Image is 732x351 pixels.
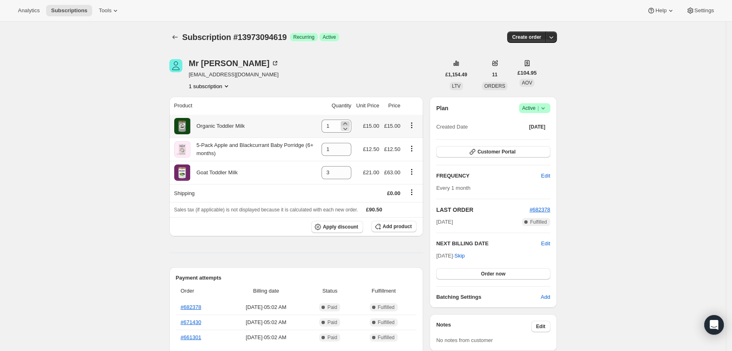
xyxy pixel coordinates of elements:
[363,169,379,175] span: £21.00
[228,303,304,311] span: [DATE] · 05:02 AM
[436,337,493,343] span: No notes from customer
[382,97,403,115] th: Price
[522,104,547,112] span: Active
[492,71,497,78] span: 11
[446,71,467,78] span: £1,154.49
[681,5,719,16] button: Settings
[189,59,279,67] div: Mr [PERSON_NAME]
[541,172,550,180] span: Edit
[174,141,191,158] img: product img
[327,304,337,311] span: Paid
[530,206,550,214] button: #682378
[531,321,550,332] button: Edit
[536,169,555,182] button: Edit
[529,124,546,130] span: [DATE]
[384,123,400,129] span: £15.00
[642,5,679,16] button: Help
[477,149,515,155] span: Customer Portal
[181,319,202,325] a: #671430
[436,185,470,191] span: Every 1 month
[436,293,541,301] h6: Batching Settings
[530,207,550,213] a: #682378
[383,223,412,230] span: Add product
[384,169,400,175] span: £63.00
[309,287,350,295] span: Status
[384,146,400,152] span: £12.50
[378,319,395,326] span: Fulfilled
[311,221,363,233] button: Apply discount
[378,334,395,341] span: Fulfilled
[436,321,531,332] h3: Notes
[94,5,124,16] button: Tools
[169,31,181,43] button: Subscriptions
[228,287,304,295] span: Billing date
[51,7,87,14] span: Subscriptions
[46,5,92,16] button: Subscriptions
[356,287,412,295] span: Fulfillment
[536,323,546,330] span: Edit
[517,69,537,77] span: £104.95
[319,97,354,115] th: Quantity
[455,252,465,260] span: Skip
[436,253,465,259] span: [DATE] ·
[363,146,379,152] span: £12.50
[181,334,202,340] a: #661301
[452,83,461,89] span: LTV
[405,144,418,153] button: Product actions
[436,172,541,180] h2: FREQUENCY
[507,31,546,43] button: Create order
[487,69,502,80] button: 11
[363,123,379,129] span: £15.00
[327,334,337,341] span: Paid
[405,121,418,130] button: Product actions
[484,83,505,89] span: ORDERS
[378,304,395,311] span: Fulfilled
[436,268,550,280] button: Order now
[176,282,226,300] th: Order
[181,304,202,310] a: #682378
[450,249,470,262] button: Skip
[436,104,448,112] h2: Plan
[405,188,418,197] button: Shipping actions
[13,5,44,16] button: Analytics
[174,118,191,134] img: product img
[481,271,506,277] span: Order now
[182,33,287,42] span: Subscription #13973094619
[537,105,539,111] span: |
[512,34,541,40] span: Create order
[189,71,279,79] span: [EMAIL_ADDRESS][DOMAIN_NAME]
[541,240,550,248] button: Edit
[169,97,319,115] th: Product
[18,7,40,14] span: Analytics
[191,169,238,177] div: Goat Toddler Milk
[655,7,666,14] span: Help
[327,319,337,326] span: Paid
[176,274,417,282] h2: Payment attempts
[524,121,550,133] button: [DATE]
[522,80,532,86] span: AOV
[536,291,555,304] button: Add
[436,206,530,214] h2: LAST ORDER
[387,190,401,196] span: £0.00
[189,82,231,90] button: Product actions
[436,218,453,226] span: [DATE]
[293,34,315,40] span: Recurring
[174,164,191,181] img: product img
[191,122,245,130] div: Organic Toddler Milk
[366,207,382,213] span: £90.50
[436,240,541,248] h2: NEXT BILLING DATE
[323,34,336,40] span: Active
[228,318,304,327] span: [DATE] · 05:02 AM
[530,219,547,225] span: Fulfilled
[405,167,418,176] button: Product actions
[694,7,714,14] span: Settings
[323,224,358,230] span: Apply discount
[174,207,358,213] span: Sales tax (if applicable) is not displayed because it is calculated with each new order.
[228,333,304,342] span: [DATE] · 05:02 AM
[169,59,182,72] span: Mr L C Fisci
[704,315,724,335] div: Open Intercom Messenger
[354,97,382,115] th: Unit Price
[371,221,417,232] button: Add product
